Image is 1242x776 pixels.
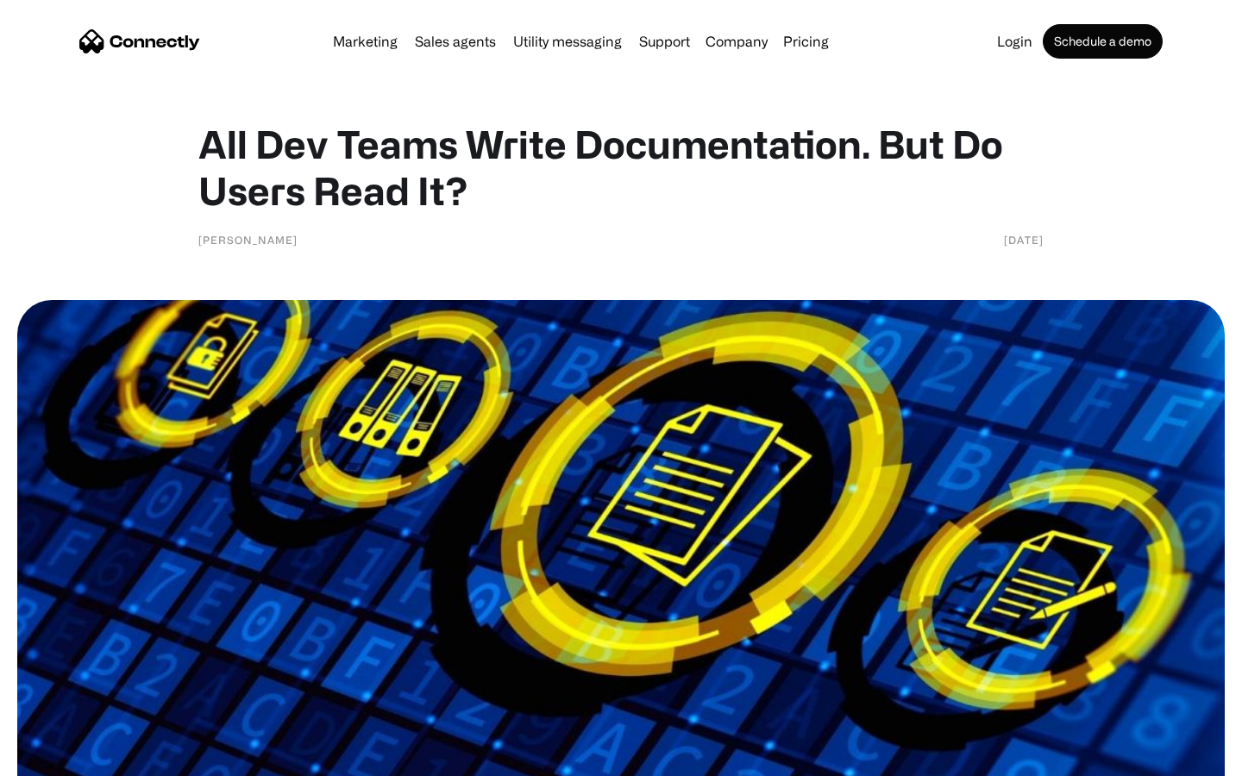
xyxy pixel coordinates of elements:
[408,34,503,48] a: Sales agents
[632,34,697,48] a: Support
[706,29,768,53] div: Company
[17,746,103,770] aside: Language selected: English
[326,34,405,48] a: Marketing
[198,121,1044,214] h1: All Dev Teams Write Documentation. But Do Users Read It?
[1004,231,1044,248] div: [DATE]
[506,34,629,48] a: Utility messaging
[198,231,298,248] div: [PERSON_NAME]
[990,34,1039,48] a: Login
[1043,24,1163,59] a: Schedule a demo
[79,28,200,54] a: home
[776,34,836,48] a: Pricing
[700,29,773,53] div: Company
[34,746,103,770] ul: Language list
